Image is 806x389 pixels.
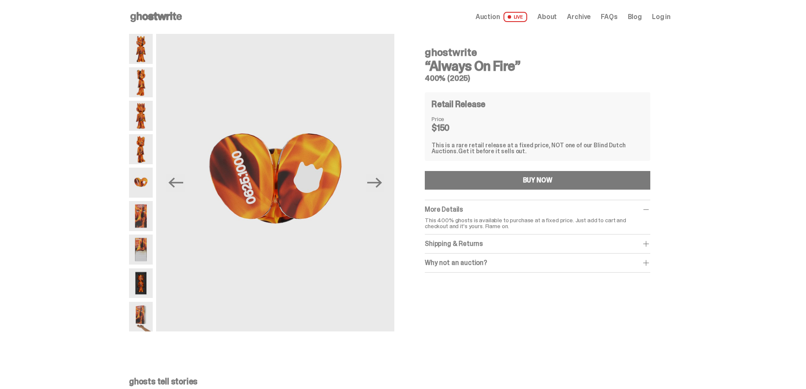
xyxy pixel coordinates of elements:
span: Get it before it sells out. [458,147,527,155]
button: Previous [166,174,185,192]
dd: $150 [432,124,474,132]
a: FAQs [601,14,617,20]
button: BUY NOW [425,171,650,190]
h4: Retail Release [432,100,485,108]
p: ghosts tell stories [129,377,671,386]
button: Next [366,174,384,192]
img: Always-On-Fire---Website-Archive.2494X.png [129,235,153,265]
span: LIVE [503,12,528,22]
img: Always-On-Fire---Website-Archive.2485X.png [129,67,153,97]
div: This is a rare retail release at a fixed price, NOT one of our Blind Dutch Auctions. [432,142,644,154]
h5: 400% (2025) [425,74,650,82]
img: Always-On-Fire---Website-Archive.2484X.png [129,34,153,64]
a: Auction LIVE [476,12,527,22]
dt: Price [432,116,474,122]
div: BUY NOW [523,177,553,184]
img: Always-On-Fire---Website-Archive.2497X.png [129,268,153,298]
span: Auction [476,14,500,20]
p: This 400% ghosts is available to purchase at a fixed price. Just add to cart and checkout and it'... [425,217,650,229]
img: Always-On-Fire---Website-Archive.2490X.png [156,34,394,331]
a: Log in [652,14,671,20]
div: Why not an auction? [425,259,650,267]
img: Always-On-Fire---Website-Archive.2490X.png [129,168,153,198]
img: Always-On-Fire---Website-Archive.2491X.png [129,201,153,231]
img: Always-On-Fire---Website-Archive.2489X.png [129,134,153,164]
h4: ghostwrite [425,47,650,58]
a: Blog [628,14,642,20]
a: Archive [567,14,591,20]
div: Shipping & Returns [425,240,650,248]
h3: “Always On Fire” [425,59,650,73]
a: About [537,14,557,20]
span: More Details [425,205,463,214]
img: Always-On-Fire---Website-Archive.2487X.png [129,101,153,131]
img: Always-On-Fire---Website-Archive.2522XX.png [129,302,153,332]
